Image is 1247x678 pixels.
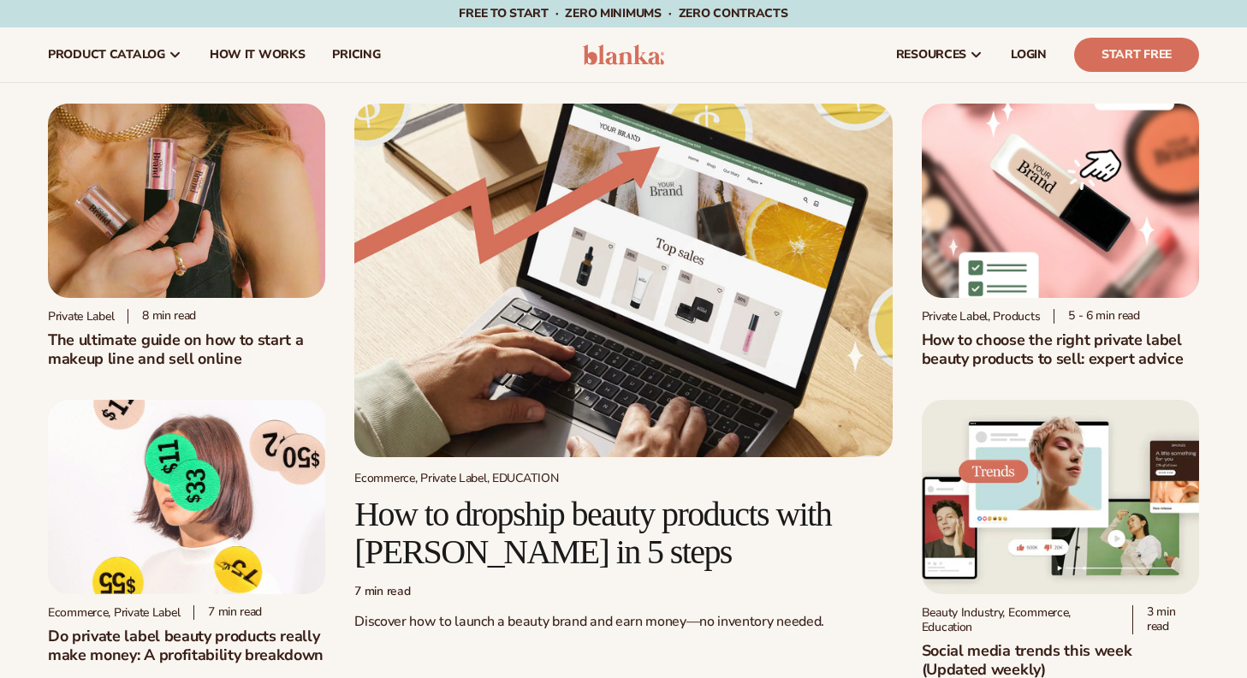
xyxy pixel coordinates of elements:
[354,104,892,457] img: Growing money with ecommerce
[882,27,997,82] a: resources
[48,104,325,368] a: Person holding branded make up with a solid pink background Private label 8 min readThe ultimate ...
[922,309,1041,324] div: Private Label, Products
[48,48,165,62] span: product catalog
[332,48,380,62] span: pricing
[922,104,1199,298] img: Private Label Beauty Products Click
[193,605,262,620] div: 7 min read
[128,309,196,324] div: 8 min read
[583,45,664,65] img: logo
[318,27,394,82] a: pricing
[1074,38,1199,72] a: Start Free
[354,585,892,599] div: 7 min read
[210,48,306,62] span: How It Works
[922,400,1199,594] img: Social media trends this week (Updated weekly)
[997,27,1060,82] a: LOGIN
[48,605,180,620] div: Ecommerce, Private Label
[48,104,325,298] img: Person holding branded make up with a solid pink background
[196,27,319,82] a: How It Works
[896,48,966,62] span: resources
[922,330,1199,368] h2: How to choose the right private label beauty products to sell: expert advice
[459,5,787,21] span: Free to start · ZERO minimums · ZERO contracts
[48,400,325,594] img: Profitability of private label company
[48,330,325,368] h1: The ultimate guide on how to start a makeup line and sell online
[34,27,196,82] a: product catalog
[922,605,1119,634] div: Beauty Industry, Ecommerce, Education
[1054,309,1140,324] div: 5 - 6 min read
[48,309,114,324] div: Private label
[354,471,892,485] div: Ecommerce, Private Label, EDUCATION
[354,496,892,571] h2: How to dropship beauty products with [PERSON_NAME] in 5 steps
[922,104,1199,368] a: Private Label Beauty Products Click Private Label, Products 5 - 6 min readHow to choose the right...
[354,613,892,631] p: Discover how to launch a beauty brand and earn money—no inventory needed.
[1132,605,1199,634] div: 3 min read
[48,400,325,664] a: Profitability of private label company Ecommerce, Private Label 7 min readDo private label beauty...
[1011,48,1047,62] span: LOGIN
[354,104,892,645] a: Growing money with ecommerce Ecommerce, Private Label, EDUCATION How to dropship beauty products ...
[48,627,325,664] h2: Do private label beauty products really make money: A profitability breakdown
